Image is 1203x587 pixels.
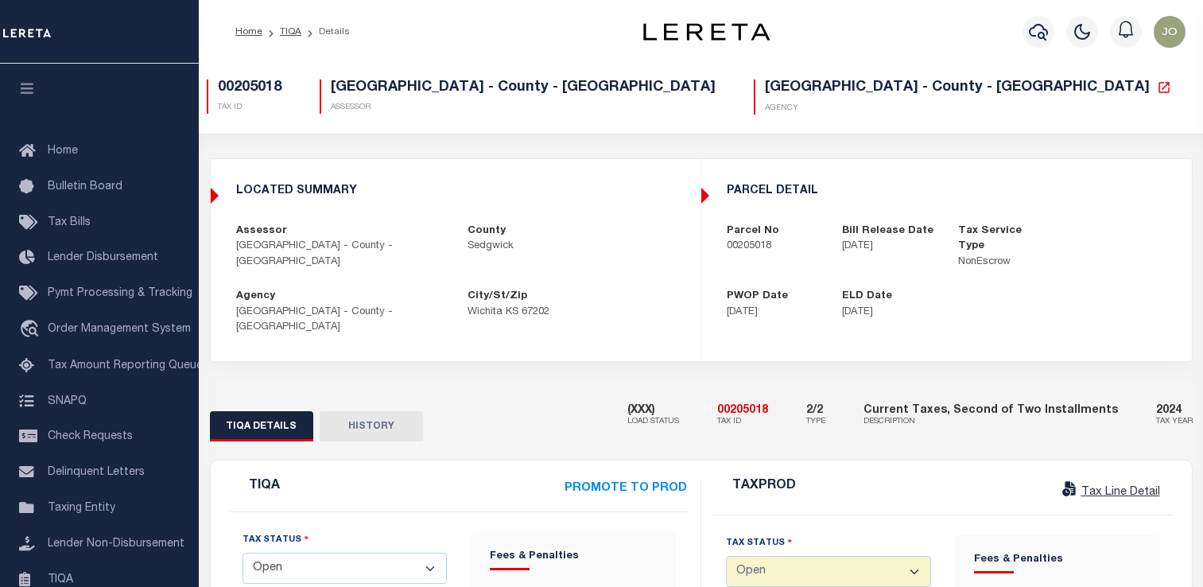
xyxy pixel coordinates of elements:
[564,480,688,499] button: PROMOTE TO PROD
[727,289,788,305] label: PWOP Date
[1156,416,1193,428] p: TAX YEAR
[236,224,287,239] label: Assessor
[717,405,768,416] h5: 00205018
[726,535,793,550] label: Tax Status
[301,25,350,39] li: Details
[218,102,281,114] p: TAX ID
[490,550,657,571] h4: Fees & Penalties
[727,224,779,239] label: Parcel No
[717,416,768,428] p: TAX ID
[48,360,203,371] span: Tax Amount Reporting Queue
[627,416,679,428] p: LOAD STATUS
[48,146,78,157] span: Home
[236,185,675,198] h5: LOCATED SUMMARY
[48,252,158,263] span: Lender Disbursement
[235,27,262,37] a: Home
[643,23,770,41] img: logo-dark.svg
[48,324,191,335] span: Order Management System
[727,185,1166,198] h5: parcel detail
[958,224,1050,255] label: Tax Service Type
[806,405,825,416] h5: 2/2
[842,239,934,255] p: [DATE]
[765,103,1171,115] p: AGENCY
[468,224,506,239] label: County
[48,573,73,585] span: TIQA
[48,431,133,442] span: Check Requests
[806,416,825,428] p: TYPE
[236,289,275,305] label: Agency
[243,532,309,547] label: Tax Status
[320,411,423,441] button: HISTORY
[218,80,281,97] h5: 00205018
[468,305,675,321] p: Wichita KS 67202
[842,289,892,305] label: ELD Date
[19,320,45,340] i: travel_explore
[565,483,687,494] strong: PROMOTE TO PROD
[280,27,301,37] a: TIQA
[1154,16,1186,48] img: svg+xml;base64,PHN2ZyB4bWxucz0iaHR0cDovL3d3dy53My5vcmcvMjAwMC9zdmciIHBvaW50ZXItZXZlbnRzPSJub25lIi...
[468,289,527,305] label: City/St/Zip
[863,416,1118,428] p: DESCRIPTION
[331,80,716,97] h5: [GEOGRAPHIC_DATA] - County - [GEOGRAPHIC_DATA]
[236,239,444,270] p: [GEOGRAPHIC_DATA] - County - [GEOGRAPHIC_DATA]
[48,467,145,478] span: Delinquent Letters
[727,239,819,255] p: 00205018
[48,503,115,514] span: Taxing Entity
[727,305,819,321] p: [DATE]
[765,80,1150,95] span: [GEOGRAPHIC_DATA] - County - [GEOGRAPHIC_DATA]
[48,217,91,228] span: Tax Bills
[974,554,1141,574] h4: Fees & Penalties
[863,405,1118,416] h5: Current Taxes, Second of Two Installments
[48,181,122,192] span: Bulletin Board
[627,405,679,416] h5: (XXX)
[236,305,444,336] p: [GEOGRAPHIC_DATA] - County - [GEOGRAPHIC_DATA]
[732,480,796,493] h6: TAXPROD
[331,102,716,114] p: ASSESSOR
[468,239,675,255] p: Sedgwick
[958,255,1050,270] p: NonEscrow
[48,288,192,299] span: Pymt Processing & Tracking
[249,480,280,493] h6: TIQA
[842,224,933,239] label: Bill Release Date
[717,392,768,441] div: 00205018 TAX ID
[48,538,184,550] span: Lender Non-Disbursement
[48,395,87,406] span: SNAPQ
[842,305,934,321] p: [DATE]
[1156,405,1193,416] h5: 2024
[210,411,313,441] button: TIQA DETAILS
[1059,487,1160,498] a: Tax Line Detail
